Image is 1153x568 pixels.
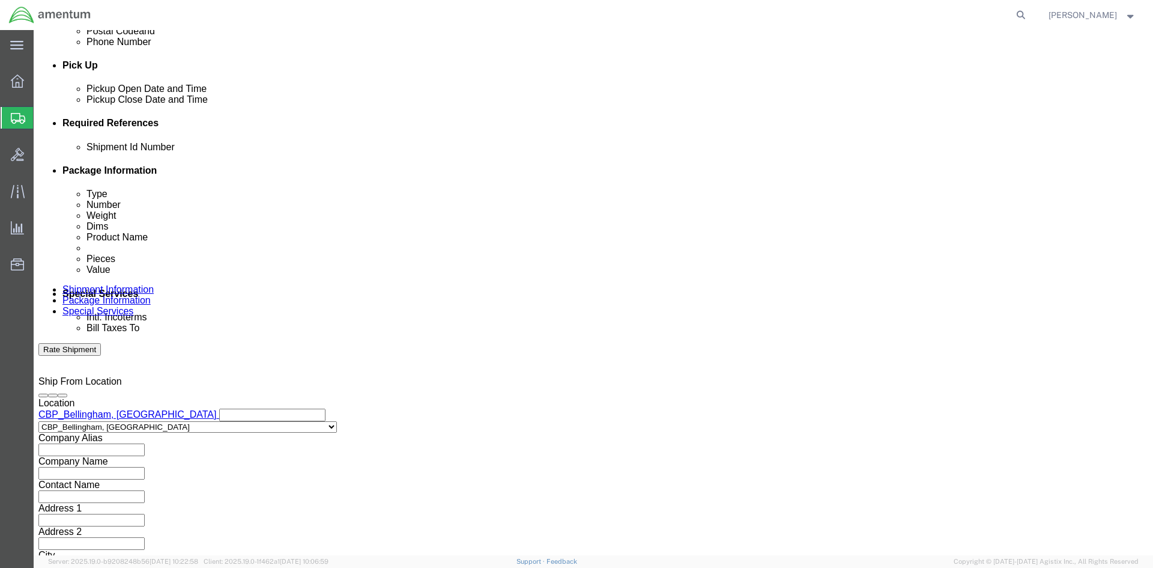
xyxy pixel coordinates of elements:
span: [DATE] 10:06:59 [280,558,328,565]
span: Client: 2025.19.0-1f462a1 [204,558,328,565]
span: Matthew Cartier [1049,8,1117,22]
span: [DATE] 10:22:58 [150,558,198,565]
a: Feedback [546,558,577,565]
span: Copyright © [DATE]-[DATE] Agistix Inc., All Rights Reserved [954,557,1139,567]
img: logo [8,6,91,24]
iframe: FS Legacy Container [34,30,1153,555]
button: [PERSON_NAME] [1048,8,1137,22]
span: Server: 2025.19.0-b9208248b56 [48,558,198,565]
a: Support [516,558,546,565]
